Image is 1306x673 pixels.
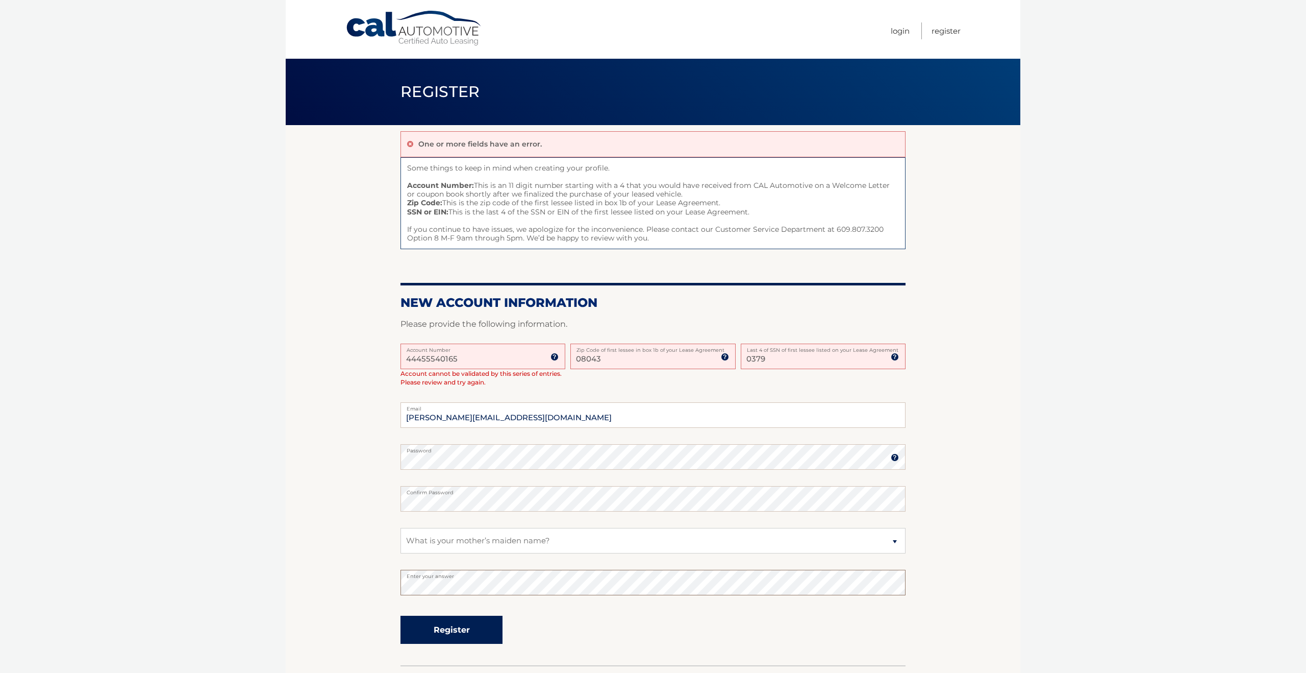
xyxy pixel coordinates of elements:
[932,22,961,39] a: Register
[741,344,906,352] label: Last 4 of SSN of first lessee listed on your Lease Agreement
[891,453,899,462] img: tooltip.svg
[400,82,480,101] span: Register
[400,486,906,494] label: Confirm Password
[891,353,899,361] img: tooltip.svg
[550,353,559,361] img: tooltip.svg
[407,207,448,217] strong: SSN or EIN:
[407,181,474,190] strong: Account Number:
[400,402,906,428] input: Email
[400,444,906,452] label: Password
[400,157,906,250] span: Some things to keep in mind when creating your profile. This is an 11 digit number starting with ...
[570,344,735,369] input: Zip Code
[400,344,565,352] label: Account Number
[407,198,442,207] strong: Zip Code:
[400,570,906,578] label: Enter your answer
[741,344,906,369] input: SSN or EIN (last 4 digits only)
[570,344,735,352] label: Zip Code of first lessee in box 1b of your Lease Agreement
[721,353,729,361] img: tooltip.svg
[891,22,910,39] a: Login
[400,295,906,310] h2: New Account Information
[418,139,542,149] p: One or more fields have an error.
[400,344,565,369] input: Account Number
[400,616,503,644] button: Register
[400,317,906,331] p: Please provide the following information.
[400,402,906,411] label: Email
[345,10,483,46] a: Cal Automotive
[400,370,562,386] span: Account cannot be validated by this series of entries. Please review and try again.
